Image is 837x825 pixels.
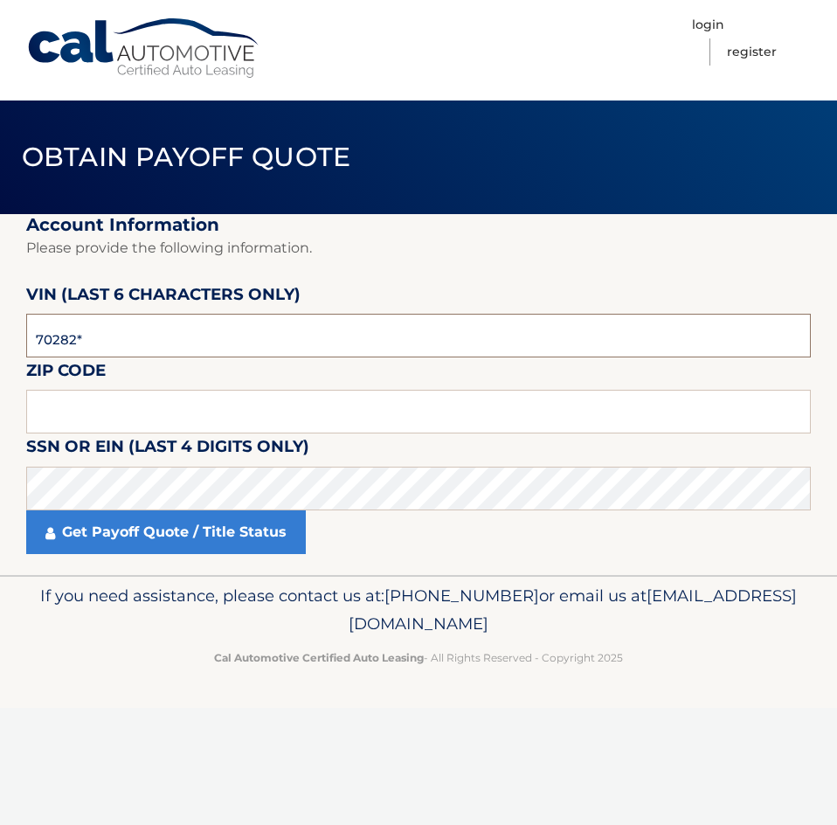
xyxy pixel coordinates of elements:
[214,651,424,664] strong: Cal Automotive Certified Auto Leasing
[26,214,811,236] h2: Account Information
[26,648,811,667] p: - All Rights Reserved - Copyright 2025
[692,11,724,38] a: Login
[727,38,777,66] a: Register
[26,510,306,554] a: Get Payoff Quote / Title Status
[22,141,351,173] span: Obtain Payoff Quote
[384,586,539,606] span: [PHONE_NUMBER]
[26,236,811,260] p: Please provide the following information.
[26,17,262,80] a: Cal Automotive
[26,357,106,390] label: Zip Code
[26,281,301,314] label: VIN (last 6 characters only)
[26,433,309,466] label: SSN or EIN (last 4 digits only)
[26,582,811,638] p: If you need assistance, please contact us at: or email us at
